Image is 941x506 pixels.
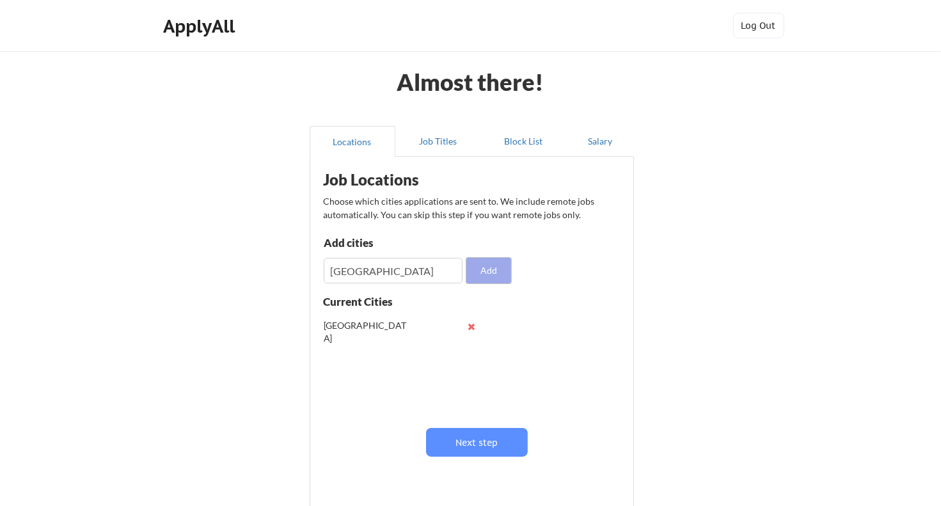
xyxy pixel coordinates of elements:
button: Block List [481,126,567,157]
div: Current Cities [324,296,421,307]
button: Next step [426,428,528,457]
div: Almost there! [381,70,559,93]
div: Add cities [324,237,457,248]
div: ApplyAll [164,15,239,37]
button: Log Out [733,13,784,38]
button: Salary [567,126,634,157]
div: Choose which cities applications are sent to. We include remote jobs automatically. You can skip ... [324,194,618,221]
input: Type here... [324,258,463,283]
button: Locations [310,126,395,157]
button: Job Titles [395,126,481,157]
div: Job Locations [324,172,485,187]
button: Add [466,258,511,283]
div: [GEOGRAPHIC_DATA] [324,319,407,344]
